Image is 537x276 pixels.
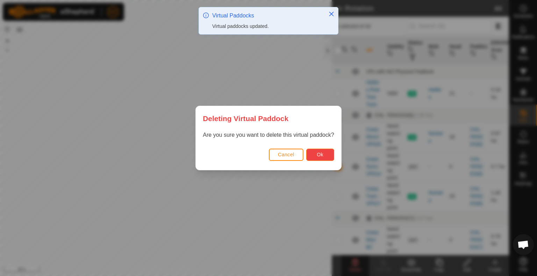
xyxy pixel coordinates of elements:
[513,234,534,255] div: Open chat
[317,152,323,157] span: Ok
[203,113,288,124] span: Deleting Virtual Paddock
[327,9,336,19] button: Close
[306,149,334,161] button: Ok
[278,152,294,157] span: Cancel
[212,23,321,30] div: Virtual paddocks updated.
[212,12,321,20] div: Virtual Paddocks
[203,131,334,139] p: Are you sure you want to delete this virtual paddock?
[269,149,303,161] button: Cancel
